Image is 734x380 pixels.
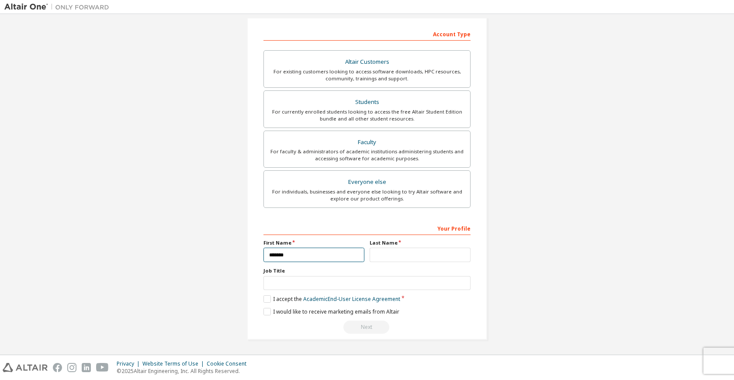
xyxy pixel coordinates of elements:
label: I would like to receive marketing emails from Altair [263,308,399,315]
div: For existing customers looking to access software downloads, HPC resources, community, trainings ... [269,68,465,82]
a: Academic End-User License Agreement [303,295,400,303]
div: For individuals, businesses and everyone else looking to try Altair software and explore our prod... [269,188,465,202]
img: instagram.svg [67,363,76,372]
label: Job Title [263,267,471,274]
div: Read and acccept EULA to continue [263,321,471,334]
img: altair_logo.svg [3,363,48,372]
div: Account Type [263,27,471,41]
div: Altair Customers [269,56,465,68]
img: youtube.svg [96,363,109,372]
div: Everyone else [269,176,465,188]
img: Altair One [4,3,114,11]
div: Your Profile [263,221,471,235]
div: Privacy [117,360,142,367]
div: Faculty [269,136,465,149]
label: First Name [263,239,364,246]
img: linkedin.svg [82,363,91,372]
div: Students [269,96,465,108]
label: Last Name [370,239,471,246]
label: I accept the [263,295,400,303]
div: For currently enrolled students looking to access the free Altair Student Edition bundle and all ... [269,108,465,122]
div: Website Terms of Use [142,360,207,367]
img: facebook.svg [53,363,62,372]
div: Cookie Consent [207,360,252,367]
div: For faculty & administrators of academic institutions administering students and accessing softwa... [269,148,465,162]
p: © 2025 Altair Engineering, Inc. All Rights Reserved. [117,367,252,375]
